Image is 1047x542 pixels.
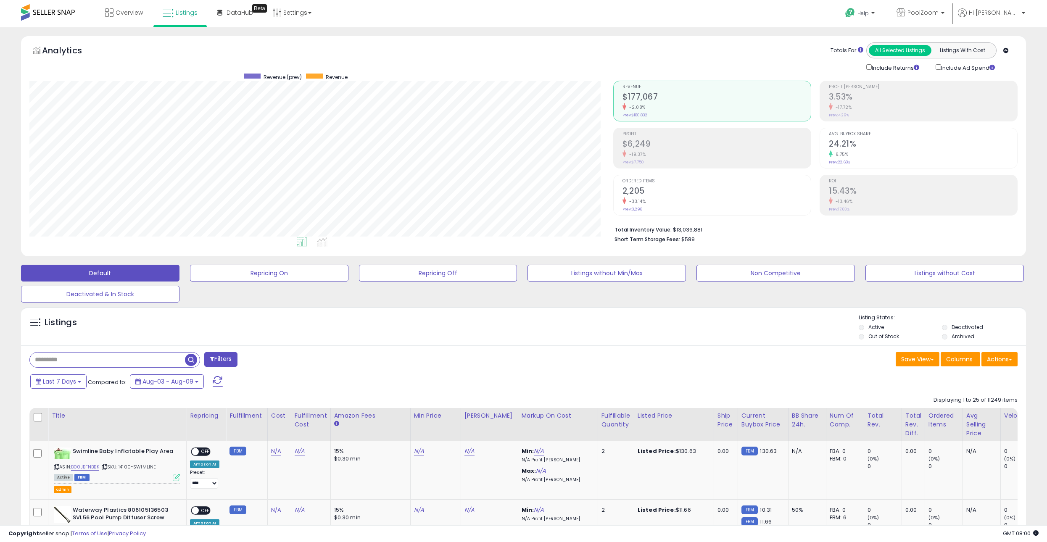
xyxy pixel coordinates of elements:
[829,85,1017,89] span: Profit [PERSON_NAME]
[622,207,642,212] small: Prev: 3,298
[868,324,884,331] label: Active
[833,151,849,158] small: 6.75%
[760,518,772,526] span: 11.66
[536,467,546,475] a: N/A
[905,411,921,438] div: Total Rev. Diff.
[966,506,994,514] div: N/A
[8,530,146,538] div: seller snap | |
[199,507,212,514] span: OFF
[204,352,237,367] button: Filters
[857,10,869,17] span: Help
[622,139,811,150] h2: $6,249
[638,506,707,514] div: $11.66
[929,63,1008,72] div: Include Ad Spend
[601,447,628,455] div: 2
[74,474,90,481] span: FBM
[334,455,404,463] div: $0.30 min
[295,506,305,514] a: N/A
[326,74,348,81] span: Revenue
[1004,411,1035,420] div: Velocity
[534,447,544,455] a: N/A
[928,514,940,521] small: (0%)
[952,324,983,331] label: Deactivated
[981,352,1018,366] button: Actions
[681,235,695,243] span: $589
[792,447,820,455] div: N/A
[73,506,175,524] b: Waterway Plastics 806105136503 SVL56 Pool Pump Diffuser Screw
[43,377,76,386] span: Last 7 Days
[741,411,785,429] div: Current Buybox Price
[334,514,404,521] div: $0.30 min
[1004,506,1038,514] div: 0
[109,529,146,537] a: Privacy Policy
[907,8,939,17] span: PoolZoom
[1004,514,1016,521] small: (0%)
[831,47,863,55] div: Totals For
[865,265,1024,282] button: Listings without Cost
[622,179,811,184] span: Ordered Items
[833,198,853,205] small: -13.46%
[464,447,475,455] a: N/A
[190,460,219,468] div: Amazon AI
[334,411,407,420] div: Amazon Fees
[833,104,852,111] small: -17.72%
[905,447,918,455] div: 0.00
[534,506,544,514] a: N/A
[271,411,287,420] div: Cost
[760,447,777,455] span: 130.63
[928,411,959,429] div: Ordered Items
[522,477,591,483] p: N/A Profit [PERSON_NAME]
[199,448,212,455] span: OFF
[622,92,811,103] h2: $177,067
[760,506,772,514] span: 10.31
[829,186,1017,197] h2: 15.43%
[527,265,686,282] button: Listings without Min/Max
[696,265,855,282] button: Non Competitive
[626,151,646,158] small: -19.37%
[522,457,591,463] p: N/A Profit [PERSON_NAME]
[928,521,963,529] div: 0
[229,411,264,420] div: Fulfillment
[414,447,424,455] a: N/A
[614,226,672,233] b: Total Inventory Value:
[1003,529,1039,537] span: 2025-08-17 08:00 GMT
[54,474,73,481] span: All listings currently available for purchase on Amazon
[614,224,1011,234] li: $13,036,881
[8,529,39,537] strong: Copyright
[638,411,710,420] div: Listed Price
[190,265,348,282] button: Repricing On
[73,447,175,458] b: Swimline Baby Inflatable Play Area
[21,265,179,282] button: Default
[54,506,71,523] img: 31y4LAEIfOL._SL40_.jpg
[271,506,281,514] a: N/A
[622,186,811,197] h2: 2,205
[868,463,902,470] div: 0
[717,506,731,514] div: 0.00
[622,160,644,165] small: Prev: $7,750
[717,447,731,455] div: 0.00
[229,447,246,455] small: FBM
[229,505,246,514] small: FBM
[868,455,879,462] small: (0%)
[30,374,87,389] button: Last 7 Days
[21,286,179,303] button: Deactivated & In Stock
[414,411,457,420] div: Min Price
[829,179,1017,184] span: ROI
[45,317,77,329] h5: Listings
[54,447,180,480] div: ASIN:
[741,447,758,455] small: FBM
[116,8,143,17] span: Overview
[52,411,183,420] div: Title
[830,455,857,463] div: FBM: 0
[928,506,963,514] div: 0
[522,467,536,475] b: Max:
[264,74,302,81] span: Revenue (prev)
[601,411,630,429] div: Fulfillable Quantity
[868,506,902,514] div: 0
[928,447,963,455] div: 0
[622,132,811,137] span: Profit
[860,63,929,72] div: Include Returns
[830,411,860,429] div: Num of Comp.
[88,378,127,386] span: Compared to:
[869,45,931,56] button: All Selected Listings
